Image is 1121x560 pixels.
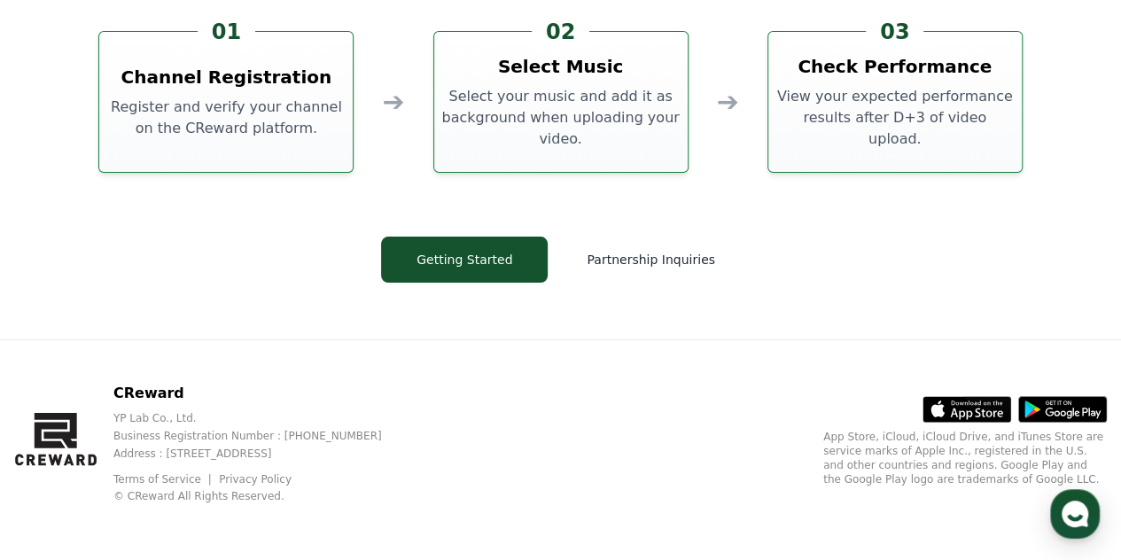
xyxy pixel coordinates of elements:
[262,439,306,454] span: Settings
[113,383,410,404] p: CReward
[717,86,739,118] div: ➔
[219,473,292,486] a: Privacy Policy
[562,237,739,283] button: Partnership Inquiries
[45,439,76,454] span: Home
[121,65,332,89] h3: Channel Registration
[113,429,410,443] p: Business Registration Number : [PHONE_NUMBER]
[113,411,410,425] p: YP Lab Co., Ltd.
[147,440,199,455] span: Messages
[113,489,410,503] p: © CReward All Rights Reserved.
[113,447,410,461] p: Address : [STREET_ADDRESS]
[113,473,214,486] a: Terms of Service
[198,18,255,46] div: 01
[498,54,624,79] h3: Select Music
[381,237,548,283] button: Getting Started
[382,86,404,118] div: ➔
[5,413,117,457] a: Home
[441,86,681,150] p: Select your music and add it as background when uploading your video.
[823,430,1107,486] p: App Store, iCloud, iCloud Drive, and iTunes Store are service marks of Apple Inc., registered in ...
[866,18,923,46] div: 03
[798,54,992,79] h3: Check Performance
[775,86,1015,150] p: View your expected performance results after D+3 of video upload.
[229,413,340,457] a: Settings
[532,18,589,46] div: 02
[117,413,229,457] a: Messages
[106,97,346,139] p: Register and verify your channel on the CReward platform.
